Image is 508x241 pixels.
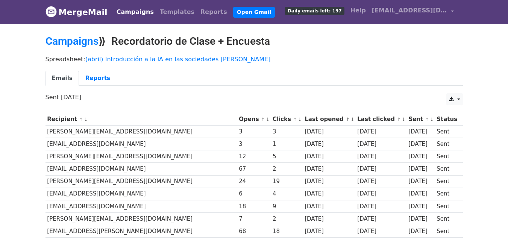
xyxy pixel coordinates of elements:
[357,177,405,186] div: [DATE]
[305,165,353,173] div: [DATE]
[408,127,433,136] div: [DATE]
[305,140,353,149] div: [DATE]
[237,113,271,126] th: Opens
[273,165,301,173] div: 2
[357,189,405,198] div: [DATE]
[435,188,459,200] td: Sent
[408,165,433,173] div: [DATE]
[45,212,237,225] td: [PERSON_NAME][EMAIL_ADDRESS][DOMAIN_NAME]
[273,189,301,198] div: 4
[303,113,355,126] th: Last opened
[346,117,350,122] a: ↑
[45,35,99,47] a: Campaigns
[79,71,117,86] a: Reports
[45,150,237,163] td: [PERSON_NAME][EMAIL_ADDRESS][DOMAIN_NAME]
[239,127,269,136] div: 3
[273,227,301,236] div: 18
[45,113,237,126] th: Recipient
[45,55,463,63] p: Spreadsheet:
[357,152,405,161] div: [DATE]
[239,152,269,161] div: 12
[239,177,269,186] div: 24
[273,177,301,186] div: 19
[114,5,157,20] a: Campaigns
[357,227,405,236] div: [DATE]
[425,117,429,122] a: ↑
[435,225,459,237] td: Sent
[157,5,197,20] a: Templates
[357,202,405,211] div: [DATE]
[45,138,237,150] td: [EMAIL_ADDRESS][DOMAIN_NAME]
[305,127,353,136] div: [DATE]
[45,200,237,212] td: [EMAIL_ADDRESS][DOMAIN_NAME]
[45,35,463,48] h2: ⟫ Recordatorio de Clase + Encuesta
[435,113,459,126] th: Status
[406,113,435,126] th: Sent
[85,56,271,63] a: (abril) Introducción a la IA en las sociedades [PERSON_NAME]
[369,3,457,21] a: [EMAIL_ADDRESS][DOMAIN_NAME]
[298,117,302,122] a: ↓
[79,117,83,122] a: ↑
[305,227,353,236] div: [DATE]
[305,202,353,211] div: [DATE]
[435,150,459,163] td: Sent
[293,117,297,122] a: ↑
[271,113,303,126] th: Clicks
[430,117,434,122] a: ↓
[239,140,269,149] div: 3
[435,200,459,212] td: Sent
[402,117,406,122] a: ↓
[45,188,237,200] td: [EMAIL_ADDRESS][DOMAIN_NAME]
[266,117,270,122] a: ↓
[45,6,57,17] img: MergeMail logo
[45,225,237,237] td: [EMAIL_ADDRESS][PERSON_NAME][DOMAIN_NAME]
[261,117,265,122] a: ↑
[45,175,237,188] td: [PERSON_NAME][EMAIL_ADDRESS][DOMAIN_NAME]
[282,3,347,18] a: Daily emails left: 197
[273,152,301,161] div: 5
[408,227,433,236] div: [DATE]
[285,7,344,15] span: Daily emails left: 197
[239,202,269,211] div: 18
[435,138,459,150] td: Sent
[350,117,355,122] a: ↓
[273,202,301,211] div: 9
[408,189,433,198] div: [DATE]
[239,165,269,173] div: 67
[273,127,301,136] div: 3
[357,215,405,223] div: [DATE]
[408,177,433,186] div: [DATE]
[435,126,459,138] td: Sent
[435,212,459,225] td: Sent
[408,215,433,223] div: [DATE]
[45,71,79,86] a: Emails
[305,177,353,186] div: [DATE]
[347,3,369,18] a: Help
[372,6,447,15] span: [EMAIL_ADDRESS][DOMAIN_NAME]
[273,215,301,223] div: 2
[45,126,237,138] td: [PERSON_NAME][EMAIL_ADDRESS][DOMAIN_NAME]
[197,5,230,20] a: Reports
[305,189,353,198] div: [DATE]
[357,140,405,149] div: [DATE]
[239,227,269,236] div: 68
[305,152,353,161] div: [DATE]
[45,4,108,20] a: MergeMail
[435,175,459,188] td: Sent
[239,189,269,198] div: 6
[357,165,405,173] div: [DATE]
[233,7,275,18] a: Open Gmail
[357,127,405,136] div: [DATE]
[356,113,407,126] th: Last clicked
[408,202,433,211] div: [DATE]
[273,140,301,149] div: 1
[305,215,353,223] div: [DATE]
[45,163,237,175] td: [EMAIL_ADDRESS][DOMAIN_NAME]
[408,152,433,161] div: [DATE]
[84,117,88,122] a: ↓
[435,163,459,175] td: Sent
[397,117,401,122] a: ↑
[45,93,463,101] p: Sent [DATE]
[408,140,433,149] div: [DATE]
[239,215,269,223] div: 7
